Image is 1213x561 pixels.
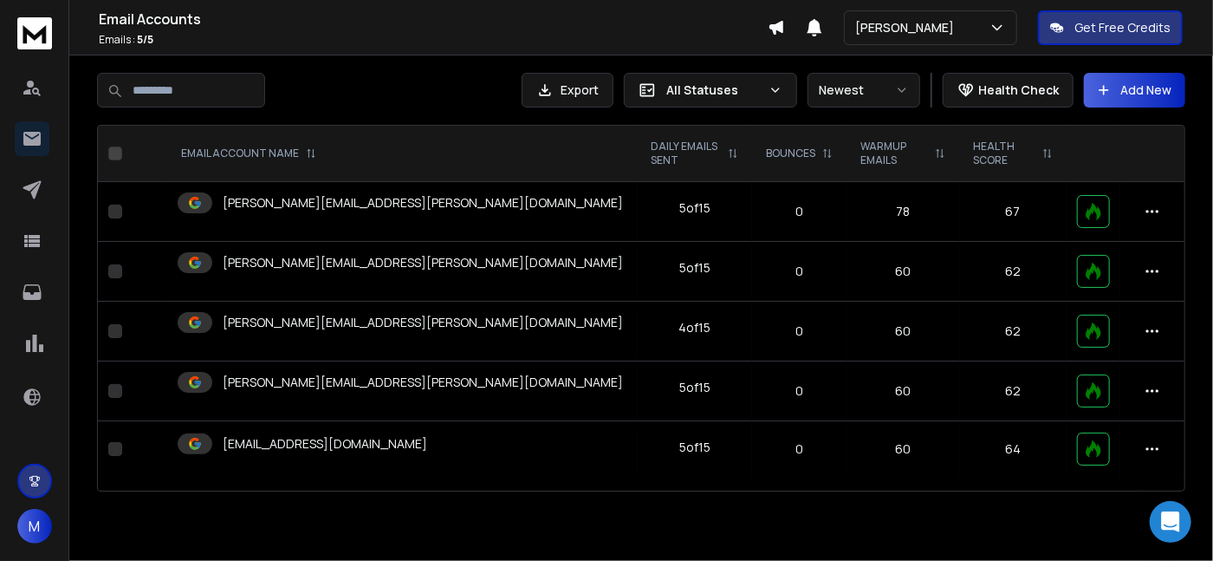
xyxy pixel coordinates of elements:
[1150,501,1191,543] div: Open Intercom Messenger
[17,509,52,544] button: M
[959,182,1067,242] td: 67
[1038,10,1183,45] button: Get Free Credits
[137,32,153,47] span: 5 / 5
[766,147,815,160] p: BOUNCES
[762,203,836,220] p: 0
[978,82,1059,99] p: Health Check
[847,362,959,421] td: 60
[223,314,623,331] p: [PERSON_NAME][EMAIL_ADDRESS][PERSON_NAME][DOMAIN_NAME]
[847,302,959,362] td: 60
[679,259,710,277] div: 5 of 15
[678,319,710,336] div: 4 of 15
[943,73,1074,108] button: Health Check
[855,19,961,36] p: [PERSON_NAME]
[847,242,959,302] td: 60
[679,439,710,456] div: 5 of 15
[808,73,920,108] button: Newest
[679,379,710,396] div: 5 of 15
[959,302,1067,362] td: 62
[223,374,623,391] p: [PERSON_NAME][EMAIL_ADDRESS][PERSON_NAME][DOMAIN_NAME]
[1074,19,1171,36] p: Get Free Credits
[1084,73,1185,108] button: Add New
[17,17,52,49] img: logo
[223,435,427,453] p: [EMAIL_ADDRESS][DOMAIN_NAME]
[223,194,623,212] p: [PERSON_NAME][EMAIL_ADDRESS][PERSON_NAME][DOMAIN_NAME]
[679,199,710,217] div: 5 of 15
[99,33,768,47] p: Emails :
[973,140,1035,167] p: HEALTH SCORE
[223,254,623,271] p: [PERSON_NAME][EMAIL_ADDRESS][PERSON_NAME][DOMAIN_NAME]
[959,242,1067,302] td: 62
[652,140,722,167] p: DAILY EMAILS SENT
[959,421,1067,478] td: 64
[847,182,959,242] td: 78
[762,263,836,280] p: 0
[860,140,928,167] p: WARMUP EMAILS
[99,9,768,29] h1: Email Accounts
[959,362,1067,421] td: 62
[181,147,316,160] div: EMAIL ACCOUNT NAME
[666,82,762,99] p: All Statuses
[847,421,959,478] td: 60
[762,382,836,400] p: 0
[762,440,836,458] p: 0
[762,323,836,340] p: 0
[522,73,613,108] button: Export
